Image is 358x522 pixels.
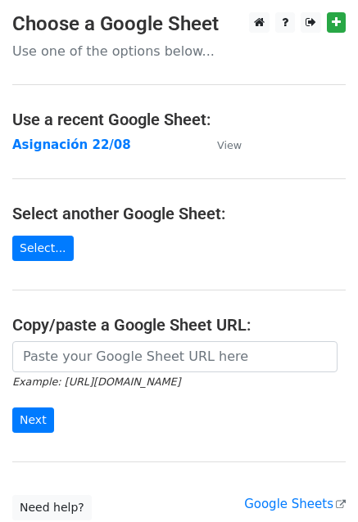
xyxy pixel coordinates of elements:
a: Select... [12,236,74,261]
input: Paste your Google Sheet URL here [12,341,338,372]
a: Google Sheets [244,497,346,511]
h4: Copy/paste a Google Sheet URL: [12,315,346,335]
small: View [217,139,242,151]
input: Next [12,407,54,433]
a: View [201,137,242,152]
a: Need help? [12,495,92,520]
h3: Choose a Google Sheet [12,12,346,36]
p: Use one of the options below... [12,43,346,60]
small: Example: [URL][DOMAIN_NAME] [12,376,180,388]
h4: Select another Google Sheet: [12,204,346,223]
h4: Use a recent Google Sheet: [12,110,346,129]
a: Asignación 22/08 [12,137,131,152]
